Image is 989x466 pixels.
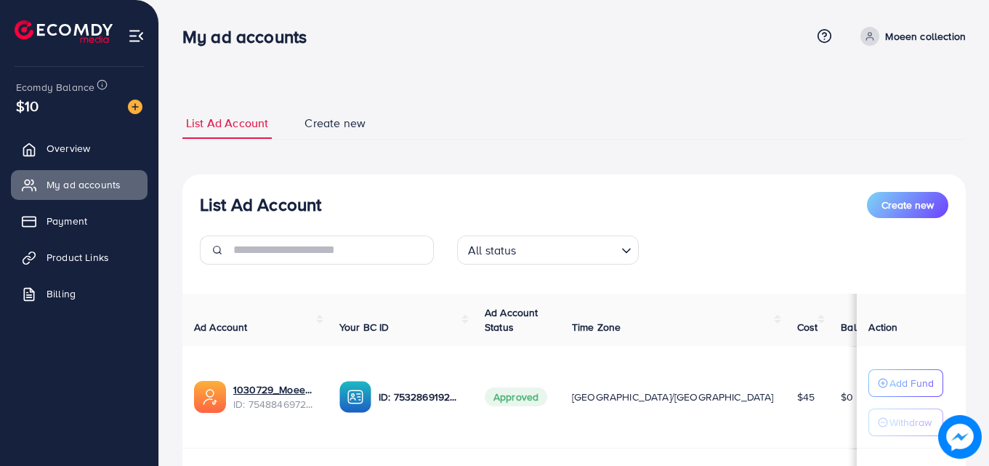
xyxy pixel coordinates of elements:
span: Overview [47,141,90,156]
h3: List Ad Account [200,194,321,215]
span: Billing [47,286,76,301]
span: List Ad Account [186,115,268,132]
span: $0 [841,390,853,404]
span: Payment [47,214,87,228]
button: Create new [867,192,948,218]
span: Approved [485,387,547,406]
p: ID: 7532869192958951440 [379,388,461,406]
span: $10 [16,95,39,116]
a: My ad accounts [11,170,148,199]
div: <span class='underline'>1030729_Moeen Collection2_1757602930420</span></br>7548846972918923265 [233,382,316,412]
span: Create new [881,198,934,212]
span: [GEOGRAPHIC_DATA]/[GEOGRAPHIC_DATA] [572,390,774,404]
span: Balance [841,320,879,334]
a: Billing [11,279,148,308]
span: Time Zone [572,320,621,334]
span: Action [868,320,897,334]
span: ID: 7548846972918923265 [233,397,316,411]
span: Your BC ID [339,320,389,334]
span: Ecomdy Balance [16,80,94,95]
img: image [938,415,982,459]
a: Overview [11,134,148,163]
p: Withdraw [889,414,932,431]
img: ic-ads-acc.e4c84228.svg [194,381,226,413]
a: Moeen collection [855,27,966,46]
span: Ad Account [194,320,248,334]
p: Moeen collection [885,28,966,45]
img: menu [128,28,145,44]
p: Add Fund [889,374,934,392]
span: My ad accounts [47,177,121,192]
span: Ad Account Status [485,305,538,334]
span: Create new [304,115,366,132]
a: Payment [11,206,148,236]
span: Cost [797,320,818,334]
span: All status [465,240,520,261]
span: Product Links [47,250,109,265]
a: Product Links [11,243,148,272]
img: ic-ba-acc.ded83a64.svg [339,381,371,413]
input: Search for option [521,237,615,261]
h3: My ad accounts [182,26,318,47]
img: logo [15,20,113,43]
div: Search for option [457,236,639,265]
a: 1030729_Moeen Collection2_1757602930420 [233,382,316,397]
button: Withdraw [868,409,943,436]
button: Add Fund [868,369,943,397]
span: $45 [797,390,815,404]
img: image [128,100,142,114]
